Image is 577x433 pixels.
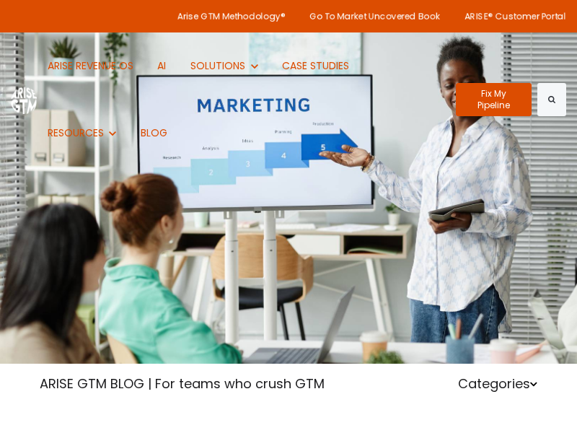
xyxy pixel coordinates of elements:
[458,375,537,393] a: Categories
[456,83,532,116] a: Fix My Pipeline
[37,32,144,100] a: ARISE REVENUE OS
[180,32,268,100] button: Show submenu for SOLUTIONS SOLUTIONS
[271,32,360,100] a: CASE STUDIES
[190,58,245,73] span: SOLUTIONS
[11,85,37,113] img: ARISE GTM logo (1) white
[40,375,325,393] a: ARISE GTM BLOG | For teams who crush GTM
[190,58,191,59] span: Show submenu for SOLUTIONS
[48,126,104,140] span: RESOURCES
[130,100,178,167] a: BLOG
[537,83,566,116] button: Search
[146,32,177,100] a: AI
[37,32,445,167] nav: Desktop navigation
[37,100,127,167] button: Show submenu for RESOURCES RESOURCES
